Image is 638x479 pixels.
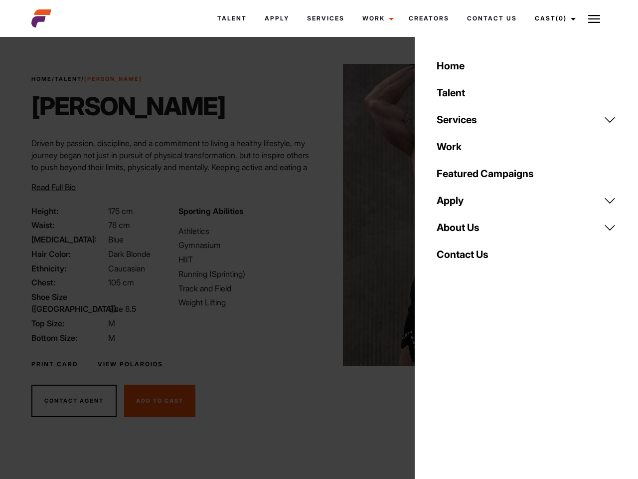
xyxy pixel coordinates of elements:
[108,304,136,314] span: Size 8.5
[556,14,567,22] span: (0)
[31,219,106,231] span: Waist:
[400,5,458,32] a: Creators
[31,181,76,193] button: Read Full Bio
[178,239,313,251] li: Gymnasium
[431,52,622,79] a: Home
[108,277,134,287] span: 105 cm
[178,206,243,216] strong: Sporting Abilities
[431,79,622,106] a: Talent
[31,291,106,315] span: Shoe Size ([GEOGRAPHIC_DATA]):
[431,133,622,160] a: Work
[31,182,76,192] span: Read Full Bio
[31,332,106,344] span: Bottom Size:
[31,248,106,260] span: Hair Color:
[136,397,183,404] span: Add To Cast
[431,106,622,133] a: Services
[108,220,130,230] span: 78 cm
[178,225,313,237] li: Athletics
[31,385,117,418] button: Contact Agent
[31,360,78,369] a: Print Card
[208,5,256,32] a: Talent
[31,234,106,245] span: [MEDICAL_DATA]:
[353,5,400,32] a: Work
[124,385,195,418] button: Add To Cast
[431,160,622,187] a: Featured Campaigns
[31,262,106,274] span: Ethnicity:
[31,137,313,197] p: Driven by passion, discipline, and a commitment to living a healthy lifestyle, my journey began n...
[31,276,106,288] span: Chest:
[55,75,81,82] a: Talent
[98,360,163,369] a: View Polaroids
[431,187,622,214] a: Apply
[298,5,353,32] a: Services
[84,75,142,82] strong: [PERSON_NAME]
[178,282,313,294] li: Track and Field
[431,214,622,241] a: About Us
[458,5,526,32] a: Contact Us
[31,91,225,121] h1: [PERSON_NAME]
[178,296,313,308] li: Weight Lifting
[108,206,133,216] span: 175 cm
[178,253,313,265] li: HIIT
[588,13,600,25] img: Burger icon
[108,249,151,259] span: Dark Blonde
[108,263,145,273] span: Caucasian
[108,235,124,244] span: Blue
[178,268,313,280] li: Running (Sprinting)
[31,205,106,217] span: Height:
[31,75,52,82] a: Home
[31,317,106,329] span: Top Size:
[431,241,622,268] a: Contact Us
[256,5,298,32] a: Apply
[526,5,582,32] a: Cast(0)
[31,8,51,28] img: cropped-aefm-brand-fav-22-square.png
[31,75,142,83] span: / /
[108,333,115,343] span: M
[108,318,115,328] span: M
